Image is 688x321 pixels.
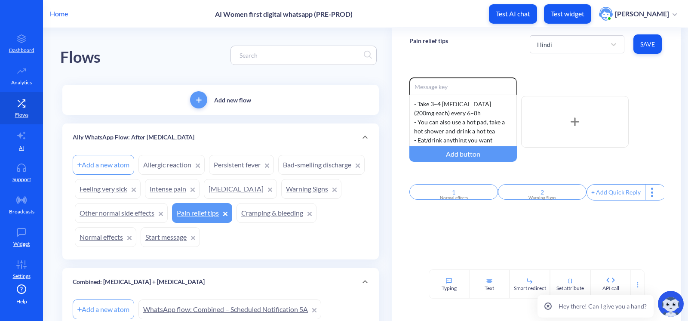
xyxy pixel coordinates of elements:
a: Normal effects [75,227,136,247]
button: add [190,91,207,108]
div: API call [602,284,619,292]
p: Pain relief tips [409,37,448,45]
p: [PERSON_NAME] [615,9,669,19]
p: Dashboard [9,46,34,54]
div: + Add Quick Reply [587,185,645,200]
a: Cramping & bleeding [236,203,316,223]
a: [MEDICAL_DATA] [204,179,277,199]
div: Ally WhatsApp Flow: After [MEDICAL_DATA] [62,123,379,151]
a: Allergic reaction [138,155,205,175]
p: Ally WhatsApp Flow: After [MEDICAL_DATA] [73,133,194,142]
div: Add a new atom [73,155,134,175]
div: Typing [442,284,457,292]
a: Other normal side effects [75,203,168,223]
div: Add button [409,146,517,162]
p: Analytics [11,79,32,86]
div: Warning Signs [503,194,581,201]
div: - Take 3–4 [MEDICAL_DATA] (200mg each) every 6–8h - You can also use a hot pad, take a hot shower... [409,95,517,146]
div: Set attribute [556,284,584,292]
button: Test AI chat [489,4,537,24]
div: Add a new atom [73,299,134,319]
p: Combined: [MEDICAL_DATA] + [MEDICAL_DATA] [73,278,205,287]
p: Hey there! Can I give you a hand? [559,302,647,311]
p: Broadcasts [9,208,34,216]
p: Settings [13,272,31,280]
div: Smart redirect [514,284,546,292]
img: user photo [599,7,613,21]
p: Widget [13,240,30,248]
a: Feeling very sick [75,179,141,199]
p: Flows [15,111,28,119]
p: Add new flow [214,96,251,105]
button: Test widget [544,4,591,24]
a: Persistent fever [209,155,274,175]
img: copilot-icon.svg [658,291,684,317]
p: Test AI chat [496,9,530,18]
p: AI Women first digital whatsapp (PRE-PROD) [215,10,353,18]
input: Reply title [498,184,587,200]
input: Reply title [409,184,498,200]
div: Text [485,284,494,292]
div: Normal effects [415,194,493,201]
span: Save [640,40,655,49]
p: Support [12,176,31,183]
a: Warning Signs [281,179,341,199]
button: Save [633,34,662,54]
p: AI [19,144,24,152]
a: WhatsApp flow: Combined – Scheduled Notification 5A [138,299,321,319]
button: user photo[PERSON_NAME] [595,6,681,22]
p: Home [50,9,68,19]
div: Flows [60,45,101,70]
div: Hindi [537,40,552,49]
input: Search [235,50,364,60]
a: Pain relief tips [172,203,232,223]
span: Help [16,298,27,306]
p: Test widget [551,9,584,18]
a: Bad-smelling discharge [278,155,365,175]
a: Start message [141,227,200,247]
input: Message key [409,77,517,95]
a: Intense pain [145,179,200,199]
div: Combined: [MEDICAL_DATA] + [MEDICAL_DATA] [62,268,379,296]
